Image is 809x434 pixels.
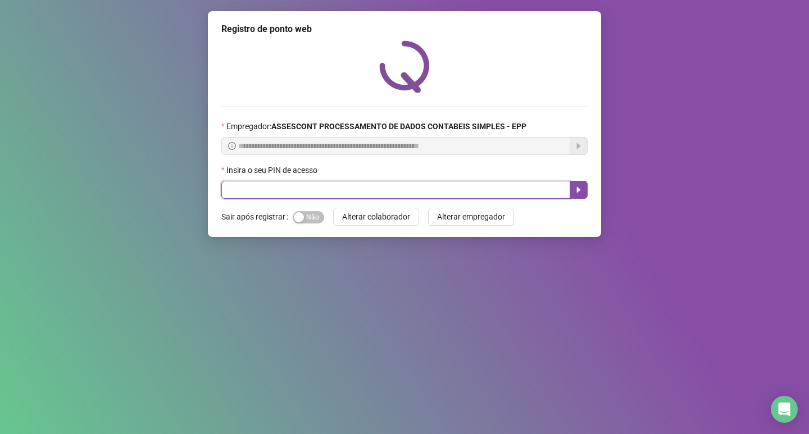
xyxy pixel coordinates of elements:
button: Alterar empregador [428,208,514,226]
span: Alterar colaborador [342,211,410,223]
span: Alterar empregador [437,211,505,223]
label: Sair após registrar [221,208,293,226]
img: QRPoint [379,40,430,93]
button: Alterar colaborador [333,208,419,226]
span: caret-right [574,185,583,194]
span: Empregador : [226,120,526,133]
label: Insira o seu PIN de acesso [221,164,325,176]
div: Open Intercom Messenger [771,396,798,423]
strong: ASSESCONT PROCESSAMENTO DE DADOS CONTABEIS SIMPLES - EPP [271,122,526,131]
span: info-circle [228,142,236,150]
div: Registro de ponto web [221,22,588,36]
